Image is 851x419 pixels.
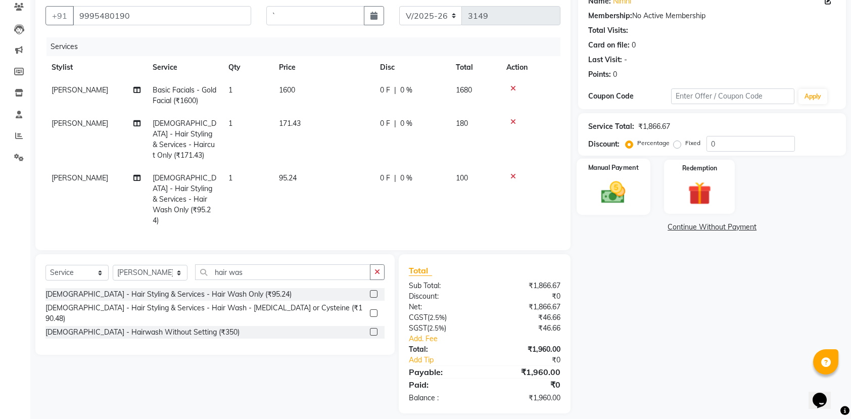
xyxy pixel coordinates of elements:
span: 1680 [456,85,472,95]
div: Services [46,37,568,56]
span: 0 % [400,85,412,96]
div: Net: [401,302,485,312]
input: Search by Name/Mobile/Email/Code [73,6,251,25]
div: ( ) [401,312,485,323]
div: ₹1,866.67 [485,302,568,312]
div: ₹0 [485,291,568,302]
div: ₹1,866.67 [485,281,568,291]
span: [DEMOGRAPHIC_DATA] - Hair Styling & Services - Hair Wash Only (₹95.24) [153,173,216,225]
span: 1 [228,85,232,95]
span: | [394,85,396,96]
div: Sub Total: [401,281,485,291]
div: Discount: [588,139,620,150]
span: | [394,173,396,183]
div: Card on file: [588,40,630,51]
button: Apply [798,89,827,104]
span: 0 F [380,118,390,129]
div: ₹1,866.67 [638,121,670,132]
span: [PERSON_NAME] [52,85,108,95]
div: Points: [588,69,611,80]
th: Price [273,56,374,79]
iframe: chat widget [809,379,841,409]
span: Basic Facials - Gold Facial (₹1600) [153,85,216,105]
div: 0 [632,40,636,51]
a: Add. Fee [401,334,568,344]
span: 1 [228,119,232,128]
th: Service [147,56,222,79]
div: [DEMOGRAPHIC_DATA] - Hair Styling & Services - Hair Wash Only (₹95.24) [45,289,292,300]
th: Disc [374,56,450,79]
span: 2.5% [430,313,445,321]
div: - [624,55,627,65]
span: [PERSON_NAME] [52,173,108,182]
th: Stylist [45,56,147,79]
div: Balance : [401,393,485,403]
label: Manual Payment [588,163,639,172]
th: Qty [222,56,273,79]
div: ₹1,960.00 [485,344,568,355]
span: SGST [409,323,427,333]
div: ₹46.66 [485,312,568,323]
div: 0 [613,69,617,80]
div: Service Total: [588,121,634,132]
div: ₹1,960.00 [485,393,568,403]
label: Redemption [682,164,717,173]
div: Paid: [401,379,485,391]
div: Membership: [588,11,632,21]
span: 180 [456,119,468,128]
span: 1600 [279,85,295,95]
span: 2.5% [429,324,444,332]
img: _gift.svg [681,179,719,208]
div: Total: [401,344,485,355]
span: 100 [456,173,468,182]
div: ( ) [401,323,485,334]
div: Discount: [401,291,485,302]
span: 95.24 [279,173,297,182]
img: _cash.svg [594,178,633,206]
input: Enter Offer / Coupon Code [671,88,795,104]
a: Add Tip [401,355,499,365]
div: ₹0 [485,379,568,391]
span: | [394,118,396,129]
span: [PERSON_NAME] [52,119,108,128]
div: ₹46.66 [485,323,568,334]
span: 0 F [380,85,390,96]
th: Total [450,56,500,79]
span: [DEMOGRAPHIC_DATA] - Hair Styling & Services - Haircut Only (₹171.43) [153,119,216,160]
label: Percentage [637,138,670,148]
button: +91 [45,6,74,25]
label: Fixed [685,138,700,148]
span: CGST [409,313,428,322]
span: 0 % [400,173,412,183]
span: 0 F [380,173,390,183]
a: Continue Without Payment [580,222,844,232]
span: Total [409,265,432,276]
div: ₹0 [499,355,569,365]
div: [DEMOGRAPHIC_DATA] - Hair Styling & Services - Hair Wash - [MEDICAL_DATA] or Cysteine (₹190.48) [45,303,366,324]
div: [DEMOGRAPHIC_DATA] - Hairwash Without Setting (₹350) [45,327,240,338]
span: 1 [228,173,232,182]
span: 0 % [400,118,412,129]
input: Search or Scan [195,264,370,280]
div: Payable: [401,366,485,378]
div: No Active Membership [588,11,836,21]
th: Action [500,56,560,79]
div: Coupon Code [588,91,671,102]
div: ₹1,960.00 [485,366,568,378]
div: Total Visits: [588,25,628,36]
span: 171.43 [279,119,301,128]
div: Last Visit: [588,55,622,65]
